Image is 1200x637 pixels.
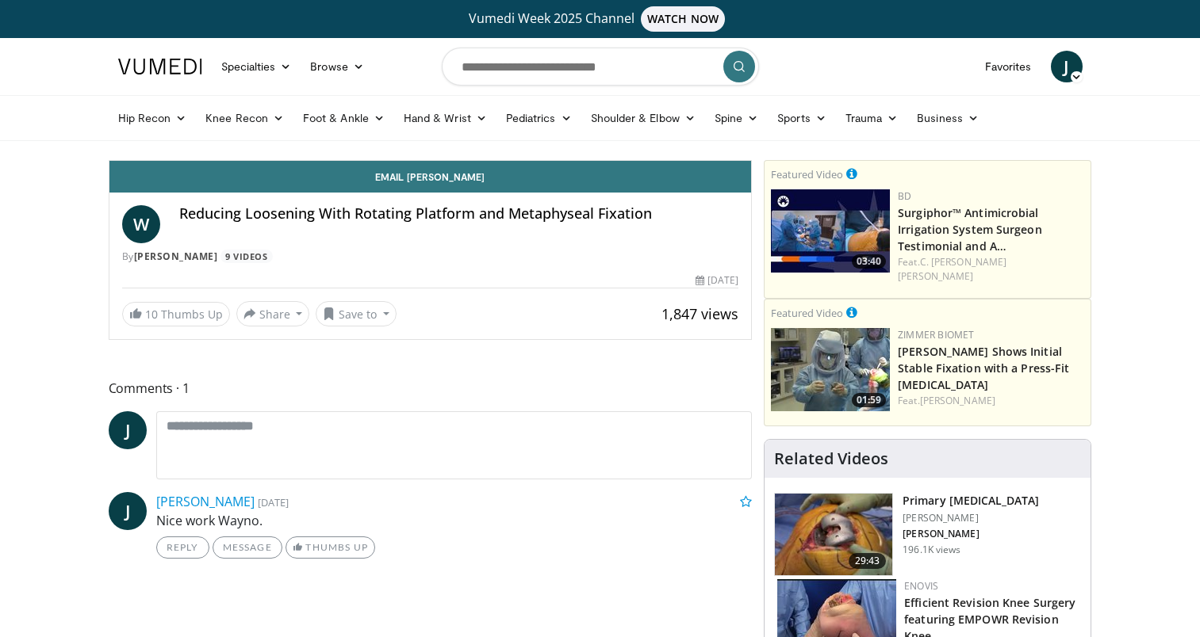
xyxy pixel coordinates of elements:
p: 196.1K views [903,544,960,556]
a: Hand & Wrist [394,102,496,134]
a: Business [907,102,988,134]
a: 29:43 Primary [MEDICAL_DATA] [PERSON_NAME] [PERSON_NAME] 196.1K views [774,493,1081,577]
p: [PERSON_NAME] [903,528,1039,540]
a: Vumedi Week 2025 ChannelWATCH NOW [121,6,1080,32]
a: Reply [156,536,209,559]
a: Pediatrics [496,102,581,134]
a: 10 Thumbs Up [122,302,230,326]
small: Featured Video [771,306,843,320]
div: By [122,250,739,264]
input: Search topics, interventions [442,48,759,86]
a: 9 Videos [220,250,273,263]
a: Enovis [904,579,938,593]
img: 297061_3.png.150x105_q85_crop-smart_upscale.jpg [775,494,892,576]
img: 6bc46ad6-b634-4876-a934-24d4e08d5fac.150x105_q85_crop-smart_upscale.jpg [771,328,890,411]
span: 03:40 [852,254,886,269]
a: Browse [301,51,374,82]
a: [PERSON_NAME] [134,250,218,263]
a: 03:40 [771,189,890,273]
a: J [109,411,147,449]
small: Featured Video [771,167,843,181]
a: Foot & Ankle [293,102,394,134]
div: Feat. [898,394,1084,408]
div: [DATE] [696,273,738,288]
a: Sports [768,102,836,134]
a: Surgiphor™ Antimicrobial Irrigation System Surgeon Testimonial and A… [898,205,1042,254]
h3: Primary [MEDICAL_DATA] [903,493,1039,509]
a: Message [213,536,282,559]
span: Comments 1 [109,378,753,399]
span: WATCH NOW [641,6,725,32]
a: W [122,205,160,243]
a: J [1051,51,1083,82]
a: Specialties [212,51,301,82]
img: 70422da6-974a-44ac-bf9d-78c82a89d891.150x105_q85_crop-smart_upscale.jpg [771,189,890,273]
a: J [109,492,147,530]
a: Shoulder & Elbow [581,102,705,134]
h4: Related Videos [774,449,888,468]
a: Knee Recon [196,102,293,134]
a: C. [PERSON_NAME] [PERSON_NAME] [898,255,1006,283]
p: [PERSON_NAME] [903,512,1039,524]
button: Save to [316,301,397,326]
div: Feat. [898,255,1084,284]
a: Email [PERSON_NAME] [109,161,752,193]
a: Hip Recon [109,102,197,134]
a: [PERSON_NAME] [920,394,995,407]
a: Favorites [976,51,1041,82]
a: [PERSON_NAME] [156,493,255,510]
button: Share [236,301,310,326]
span: 29:43 [849,553,887,569]
small: [DATE] [258,495,289,509]
a: [PERSON_NAME] Shows Initial Stable Fixation with a Press-Fit [MEDICAL_DATA] [898,344,1069,392]
a: Spine [705,102,768,134]
a: 01:59 [771,328,890,411]
h4: Reducing Loosening With Rotating Platform and Metaphyseal Fixation [179,205,739,223]
img: VuMedi Logo [118,59,202,74]
a: BD [898,189,911,203]
span: 01:59 [852,393,886,407]
span: 10 [145,307,158,322]
a: Thumbs Up [286,536,375,559]
a: Trauma [836,102,908,134]
a: Zimmer Biomet [898,328,974,341]
span: 1,847 views [661,304,738,323]
p: Nice work Wayno. [156,511,753,530]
